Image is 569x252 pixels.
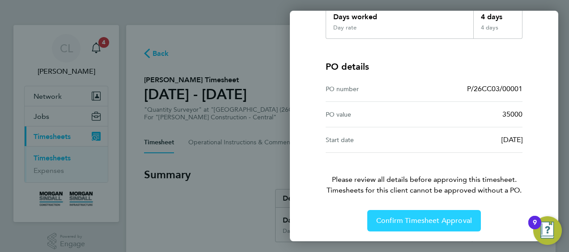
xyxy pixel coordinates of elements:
div: [DATE] [424,134,522,145]
div: 35000 [424,109,522,120]
div: Day rate [333,24,357,31]
div: PO value [326,109,424,120]
div: Days worked [326,4,473,24]
button: Open Resource Center, 9 new notifications [533,216,562,245]
div: PO number [326,84,424,94]
span: P/26CC03/00001 [467,84,522,93]
div: 9 [533,223,537,234]
p: Please review all details before approving this timesheet. [315,153,533,196]
div: Start date [326,134,424,145]
div: 4 days [473,4,522,24]
h4: PO details [326,60,369,73]
span: Timesheets for this client cannot be approved without a PO. [315,185,533,196]
button: Confirm Timesheet Approval [367,210,481,231]
span: Confirm Timesheet Approval [376,216,472,225]
div: 4 days [473,24,522,38]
